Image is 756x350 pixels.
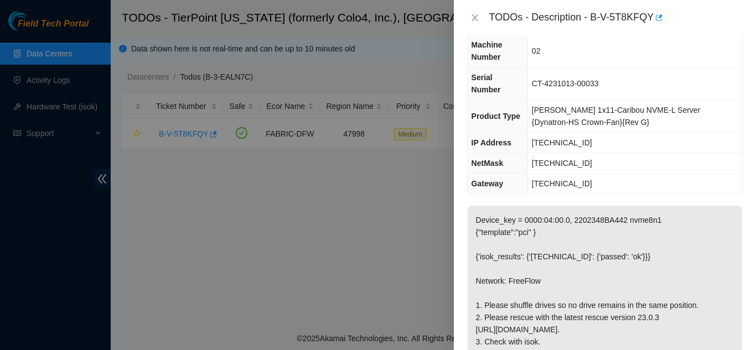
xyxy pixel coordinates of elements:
span: Gateway [472,179,504,188]
span: IP Address [472,138,511,147]
span: CT-4231013-00033 [532,79,599,88]
span: [TECHNICAL_ID] [532,179,592,188]
span: close [470,13,479,22]
span: NetMask [472,159,504,168]
span: [TECHNICAL_ID] [532,138,592,147]
span: [TECHNICAL_ID] [532,159,592,168]
span: 02 [532,46,541,55]
span: Product Type [472,112,520,121]
span: [PERSON_NAME] 1x11-Caribou NVME-L Server {Dynatron-HS Crown-Fan}{Rev G} [532,106,700,127]
div: TODOs - Description - B-V-5T8KFQY [489,9,743,27]
button: Close [467,13,483,23]
span: Serial Number [472,73,501,94]
span: Machine Number [472,40,503,61]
